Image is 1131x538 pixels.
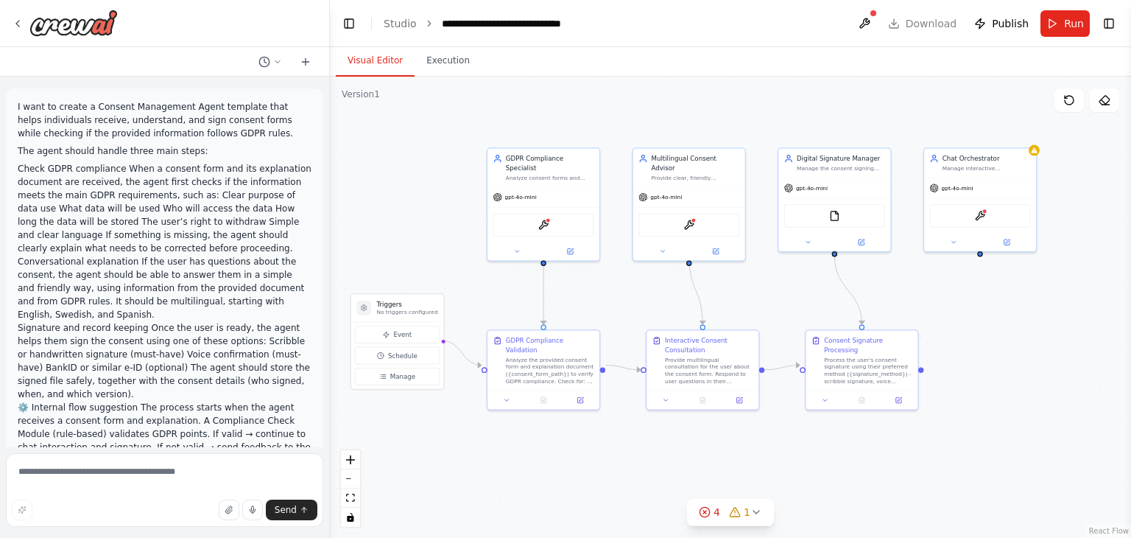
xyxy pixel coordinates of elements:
div: Manage the consent signing process by handling scribble signatures, voice confirmations, and opti... [797,165,885,172]
img: ContextualAIQueryTool [683,220,694,231]
button: Upload files [219,500,239,520]
div: Chat Orchestrator [942,154,1031,163]
div: Interactive Consent ConsultationProvide multilingual consultation for the user about the consent ... [646,329,759,410]
button: toggle interactivity [341,508,360,527]
button: Send [266,500,317,520]
button: Schedule [355,347,440,364]
span: 4 [714,505,720,520]
div: Consent Signature ProcessingProcess the user's consent signature using their preferred method ({s... [805,329,918,410]
div: Multilingual Consent Advisor [651,154,739,172]
button: Switch to previous chat [253,53,288,71]
span: gpt-4o-mini [505,194,537,201]
span: gpt-4o-mini [650,194,682,201]
p: I want to create a Consent Management Agent template that helps individuals receive, understand, ... [18,100,311,140]
span: gpt-4o-mini [796,184,828,192]
g: Edge from ab32b59a-db24-42ca-a270-d9541a09ae10 to 03100b9a-2b95-4de5-8c1c-c6f033097fb5 [830,256,866,325]
button: No output available [683,395,722,406]
button: Open in side panel [565,395,596,406]
button: Improve this prompt [12,500,32,520]
h3: Triggers [376,300,437,309]
a: React Flow attribution [1089,527,1129,535]
div: Digital Signature ManagerManage the consent signing process by handling scribble signatures, voic... [778,147,891,252]
div: Process the user's consent signature using their preferred method ({signature_method}) - scribble... [824,356,912,385]
p: The agent should handle three main steps: [18,144,311,158]
button: Click to speak your automation idea [242,500,263,520]
span: Run [1064,16,1084,31]
button: Open in side panel [836,237,887,248]
div: GDPR Compliance Validation [506,336,594,354]
g: Edge from 6dc59bba-5d48-49fe-8015-9c4182c966c0 to 03100b9a-2b95-4de5-8c1c-c6f033097fb5 [765,360,800,374]
button: Visual Editor [336,46,415,77]
span: gpt-4o-mini [942,184,973,192]
div: Provide clear, friendly explanations about consent forms in English, Swedish, and Spanish. Answer... [651,174,739,181]
button: Event [355,326,440,343]
li: Conversational explanation If the user has questions about the consent, the agent should be able ... [18,255,311,321]
button: 41 [687,499,774,526]
img: InvokeCrewAIAutomationTool [975,211,986,222]
button: No output available [524,395,563,406]
span: 1 [744,505,750,520]
p: No triggers configured [376,309,437,316]
img: ContextualAIParseTool [538,220,549,231]
img: Logo [29,10,118,36]
nav: breadcrumb [384,16,561,31]
span: Manage [390,372,415,381]
button: Run [1040,10,1090,37]
div: Chat OrchestratorManage interactive conversations with users by collecting their questions and in... [923,147,1037,252]
button: Start a new chat [294,53,317,71]
div: Manage interactive conversations with users by collecting their questions and invoking the approp... [942,165,1031,172]
button: Execution [415,46,482,77]
li: Check GDPR compliance When a consent form and its explanation document are received, the agent fi... [18,162,311,255]
span: Schedule [388,351,417,360]
button: Open in side panel [544,246,596,257]
li: Signature and record keeping Once the user is ready, the agent helps them sign the consent using ... [18,321,311,401]
button: Open in side panel [981,237,1032,248]
div: Version 1 [342,88,380,100]
button: Hide left sidebar [339,13,359,34]
button: Open in side panel [724,395,755,406]
div: Analyze the provided consent form and explanation document ({consent_form_path}) to verify GDPR c... [506,356,594,385]
button: fit view [341,489,360,508]
div: TriggersNo triggers configuredEventScheduleManage [350,293,445,390]
span: Publish [992,16,1029,31]
button: Show right sidebar [1099,13,1119,34]
span: Send [275,504,297,516]
button: Publish [968,10,1035,37]
button: zoom out [341,469,360,489]
div: GDPR Compliance Specialist [506,154,594,172]
div: Consent Signature Processing [824,336,912,354]
g: Edge from d55f3ca7-7b91-4d67-91f6-bced483f55e8 to 57b1f0b1-37b4-4b63-86df-84a955fe7abd [539,256,548,325]
g: Edge from 57b1f0b1-37b4-4b63-86df-84a955fe7abd to 6dc59bba-5d48-49fe-8015-9c4182c966c0 [605,360,641,374]
div: Analyze consent forms and documentation to ensure full GDPR compliance by checking for clear purp... [506,174,594,181]
div: GDPR Compliance SpecialistAnalyze consent forms and documentation to ensure full GDPR compliance ... [487,147,600,261]
div: GDPR Compliance ValidationAnalyze the provided consent form and explanation document ({consent_fo... [487,329,600,410]
p: ⚙️ Internal flow suggestion The process starts when the agent receives a consent form and explana... [18,401,311,481]
button: Open in side panel [690,246,741,257]
button: No output available [842,395,881,406]
span: Event [393,330,412,339]
div: Digital Signature Manager [797,154,885,163]
div: Provide multilingual consultation for the user about the consent form. Respond to user questions ... [665,356,753,385]
img: FileReadTool [829,211,840,222]
g: Edge from triggers to 57b1f0b1-37b4-4b63-86df-84a955fe7abd [443,336,482,369]
button: Open in side panel [883,395,914,406]
div: React Flow controls [341,450,360,527]
button: Manage [355,368,440,385]
a: Studio [384,18,417,29]
button: zoom in [341,450,360,469]
div: Multilingual Consent AdvisorProvide clear, friendly explanations about consent forms in English, ... [633,147,746,261]
g: Edge from e9880415-f683-479d-8de0-710260cb30b0 to 6dc59bba-5d48-49fe-8015-9c4182c966c0 [685,256,708,325]
div: Interactive Consent Consultation [665,336,753,354]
